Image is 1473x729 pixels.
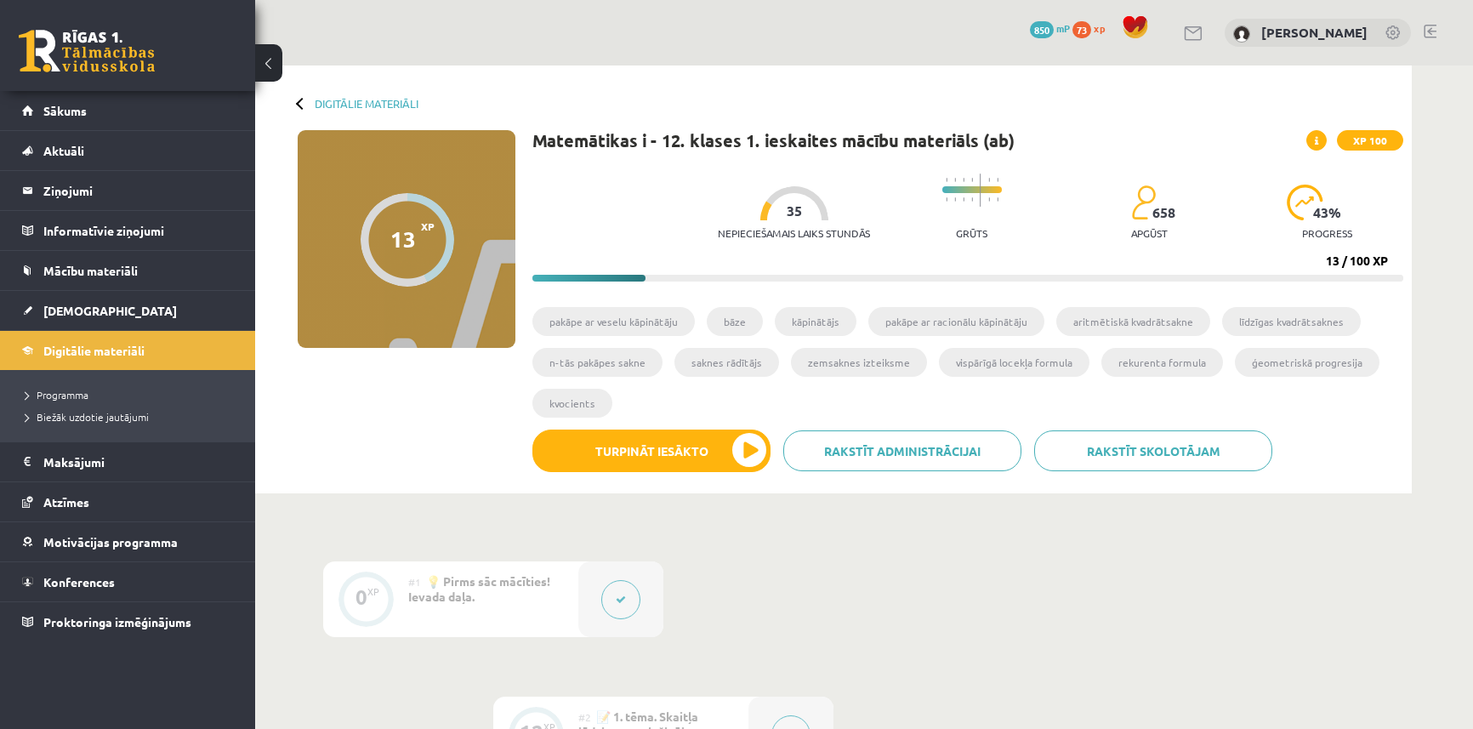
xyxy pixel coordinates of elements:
[988,197,990,202] img: icon-short-line-57e1e144782c952c97e751825c79c345078a6d821885a25fce030b3d8c18986b.svg
[791,348,927,377] li: zemsaknes izteiksme
[43,343,145,358] span: Digitālie materiāli
[43,211,234,250] legend: Informatīvie ziņojumi
[1152,205,1175,220] span: 658
[421,220,435,232] span: XP
[26,409,238,424] a: Biežāk uzdotie jautājumi
[22,171,234,210] a: Ziņojumi
[532,130,1015,151] h1: Matemātikas i - 12. klases 1. ieskaites mācību materiāls (ab)
[1235,348,1379,377] li: ģeometriskā progresija
[408,575,421,589] span: #1
[43,442,234,481] legend: Maksājumi
[775,307,856,336] li: kāpinātājs
[980,174,981,207] img: icon-long-line-d9ea69661e0d244f92f715978eff75569469978d946b2353a9bb055b3ed8787d.svg
[1287,185,1323,220] img: icon-progress-161ccf0a02000e728c5f80fcf4c31c7af3da0e1684b2b1d7c360e028c24a22f1.svg
[532,389,612,418] li: kvocients
[43,574,115,589] span: Konferences
[532,348,663,377] li: n-tās pakāpes sakne
[997,197,998,202] img: icon-short-line-57e1e144782c952c97e751825c79c345078a6d821885a25fce030b3d8c18986b.svg
[43,534,178,550] span: Motivācijas programma
[1072,21,1113,35] a: 73 xp
[22,291,234,330] a: [DEMOGRAPHIC_DATA]
[1261,24,1368,41] a: [PERSON_NAME]
[783,430,1021,471] a: Rakstīt administrācijai
[674,348,779,377] li: saknes rādītājs
[946,197,947,202] img: icon-short-line-57e1e144782c952c97e751825c79c345078a6d821885a25fce030b3d8c18986b.svg
[1094,21,1105,35] span: xp
[22,522,234,561] a: Motivācijas programma
[868,307,1044,336] li: pakāpe ar racionālu kāpinātāju
[1056,21,1070,35] span: mP
[22,131,234,170] a: Aktuāli
[43,494,89,510] span: Atzīmes
[43,103,87,118] span: Sākums
[22,91,234,130] a: Sākums
[939,348,1089,377] li: vispārīgā locekļa formula
[532,430,771,472] button: Turpināt iesākto
[1337,130,1403,151] span: XP 100
[22,442,234,481] a: Maksājumi
[43,143,84,158] span: Aktuāli
[946,178,947,182] img: icon-short-line-57e1e144782c952c97e751825c79c345078a6d821885a25fce030b3d8c18986b.svg
[22,251,234,290] a: Mācību materiāli
[988,178,990,182] img: icon-short-line-57e1e144782c952c97e751825c79c345078a6d821885a25fce030b3d8c18986b.svg
[26,410,149,424] span: Biežāk uzdotie jautājumi
[22,602,234,641] a: Proktoringa izmēģinājums
[971,197,973,202] img: icon-short-line-57e1e144782c952c97e751825c79c345078a6d821885a25fce030b3d8c18986b.svg
[19,30,155,72] a: Rīgas 1. Tālmācības vidusskola
[787,203,802,219] span: 35
[43,171,234,210] legend: Ziņojumi
[355,589,367,605] div: 0
[954,178,956,182] img: icon-short-line-57e1e144782c952c97e751825c79c345078a6d821885a25fce030b3d8c18986b.svg
[408,573,550,604] span: 💡 Pirms sāc mācīties! Ievada daļa.
[963,178,964,182] img: icon-short-line-57e1e144782c952c97e751825c79c345078a6d821885a25fce030b3d8c18986b.svg
[22,482,234,521] a: Atzīmes
[1072,21,1091,38] span: 73
[22,211,234,250] a: Informatīvie ziņojumi
[367,587,379,596] div: XP
[1056,307,1210,336] li: aritmētiskā kvadrātsakne
[997,178,998,182] img: icon-short-line-57e1e144782c952c97e751825c79c345078a6d821885a25fce030b3d8c18986b.svg
[1302,227,1352,239] p: progress
[1131,227,1168,239] p: apgūst
[1101,348,1223,377] li: rekurenta formula
[954,197,956,202] img: icon-short-line-57e1e144782c952c97e751825c79c345078a6d821885a25fce030b3d8c18986b.svg
[22,562,234,601] a: Konferences
[1233,26,1250,43] img: Daniela Mazurēviča
[43,263,138,278] span: Mācību materiāli
[26,388,88,402] span: Programma
[532,307,695,336] li: pakāpe ar veselu kāpinātāju
[390,226,416,252] div: 13
[43,614,191,629] span: Proktoringa izmēģinājums
[1313,205,1342,220] span: 43 %
[971,178,973,182] img: icon-short-line-57e1e144782c952c97e751825c79c345078a6d821885a25fce030b3d8c18986b.svg
[1030,21,1070,35] a: 850 mP
[718,227,870,239] p: Nepieciešamais laiks stundās
[26,387,238,402] a: Programma
[22,331,234,370] a: Digitālie materiāli
[956,227,987,239] p: Grūts
[315,97,418,110] a: Digitālie materiāli
[43,303,177,318] span: [DEMOGRAPHIC_DATA]
[578,710,591,724] span: #2
[1222,307,1361,336] li: līdzīgas kvadrātsaknes
[1131,185,1156,220] img: students-c634bb4e5e11cddfef0936a35e636f08e4e9abd3cc4e673bd6f9a4125e45ecb1.svg
[1034,430,1272,471] a: Rakstīt skolotājam
[963,197,964,202] img: icon-short-line-57e1e144782c952c97e751825c79c345078a6d821885a25fce030b3d8c18986b.svg
[1030,21,1054,38] span: 850
[707,307,763,336] li: bāze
